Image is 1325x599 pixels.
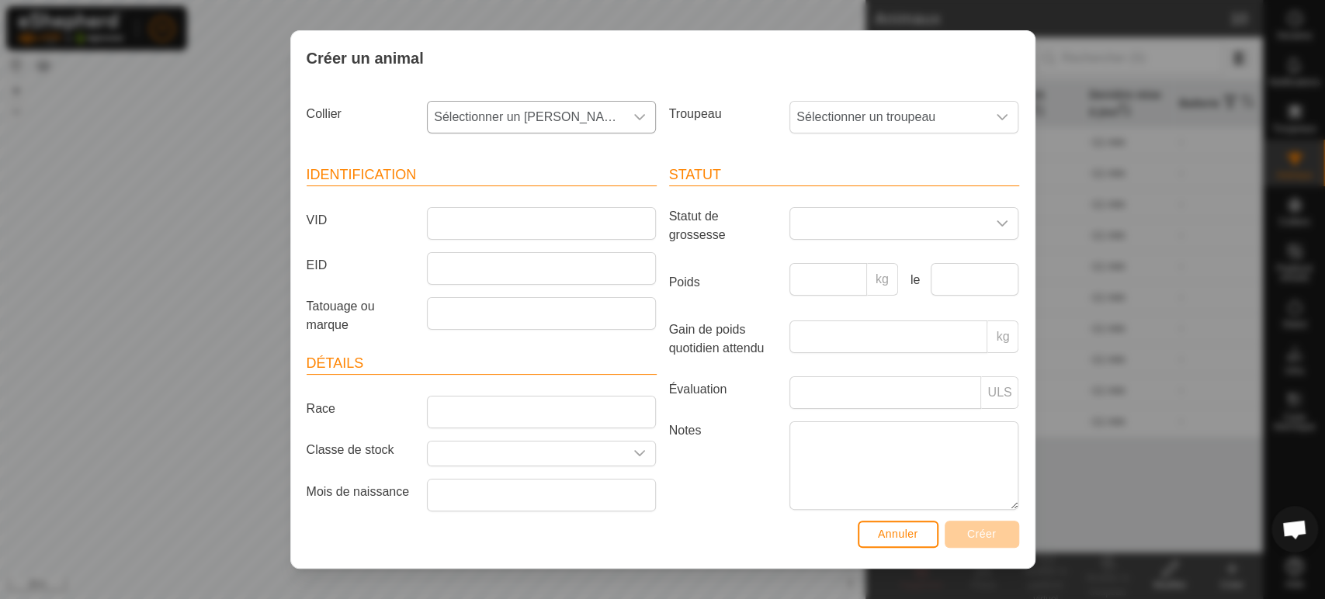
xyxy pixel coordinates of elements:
[987,320,1018,353] p-inputgroup-addon: kg
[967,528,997,540] span: Créer
[669,164,1019,186] header: Statut
[663,320,784,358] label: Gain de poids quotidien attendu
[878,528,918,540] span: Annuler
[624,441,655,466] div: dropdown trigger
[300,252,421,279] label: EID
[307,164,657,186] header: Identification
[624,102,655,133] div: dropdown trigger
[904,271,924,289] label: le
[300,101,421,127] label: Collier
[867,263,898,296] p-inputgroup-addon: kg
[300,396,421,422] label: Race
[663,421,784,509] label: Notes
[858,521,938,548] button: Annuler
[300,297,421,334] label: Tatouage ou marque
[987,102,1018,133] div: dropdown trigger
[663,101,784,127] label: Troupeau
[1271,506,1318,552] div: Open chat
[300,479,421,505] label: Mois de naissance
[987,208,1018,239] div: dropdown trigger
[663,263,784,302] label: Poids
[307,47,424,70] span: Créer un animal
[300,207,421,234] label: VID
[300,441,421,460] label: Classe de stock
[790,102,987,133] span: Sélectionner un troupeau
[663,207,784,244] label: Statut de grossesse
[307,353,657,375] header: Détails
[663,376,784,403] label: Évaluation
[428,102,624,133] span: Sélectionner un collier
[981,376,1018,409] p-inputgroup-addon: ULS
[945,521,1019,548] button: Créer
